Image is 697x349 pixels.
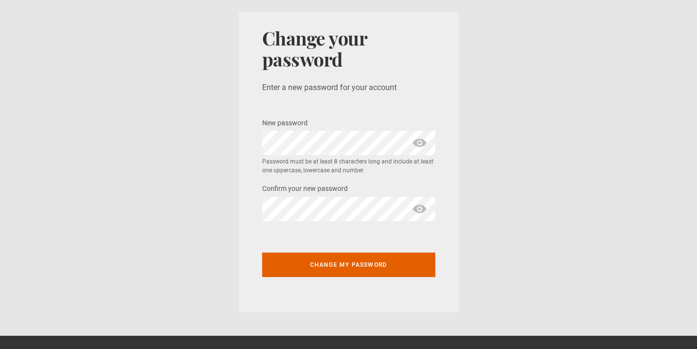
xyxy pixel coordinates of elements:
span: show password [412,131,427,155]
p: Enter a new password for your account [262,82,435,93]
label: Confirm your new password [262,183,348,195]
label: New password [262,117,308,129]
small: Password must be at least 8 characters long and include at least one uppercase, lowercase and num... [262,157,435,175]
span: show password [412,197,427,221]
h1: Change your password [262,27,435,70]
button: Change my password [262,253,435,277]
